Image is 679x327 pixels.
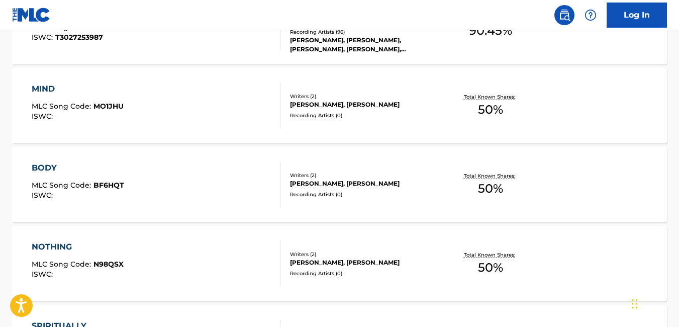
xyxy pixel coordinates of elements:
div: Writers ( 2 ) [290,172,436,179]
div: Writers ( 2 ) [290,251,436,258]
a: Public Search [554,5,574,25]
img: MLC Logo [12,8,51,22]
span: BF6HQT [93,181,124,190]
div: BODY [32,162,124,174]
span: T3027253987 [55,33,103,42]
p: Total Known Shares: [464,93,518,101]
div: NOTHING [32,241,124,253]
div: [PERSON_NAME], [PERSON_NAME], [PERSON_NAME], [PERSON_NAME], [PERSON_NAME] [PERSON_NAME], [PERSON_... [290,36,436,54]
p: Total Known Shares: [464,251,518,259]
div: Help [580,5,601,25]
span: N98QSX [93,260,124,269]
p: Total Known Shares: [464,172,518,180]
img: search [558,9,570,21]
a: Log In [607,3,667,28]
span: ISWC : [32,33,55,42]
div: Recording Artists ( 0 ) [290,112,436,119]
div: Writers ( 2 ) [290,93,436,100]
span: ISWC : [32,191,55,200]
img: help [585,9,597,21]
span: MO1JHU [93,102,124,111]
a: BODYMLC Song Code:BF6HQTISWC:Writers (2)[PERSON_NAME], [PERSON_NAME]Recording Artists (0)Total Kn... [12,147,667,222]
span: 50 % [478,259,503,277]
div: Drag [632,289,638,319]
span: MLC Song Code : [32,260,93,269]
span: MLC Song Code : [32,102,93,111]
div: Recording Artists ( 0 ) [290,270,436,277]
div: [PERSON_NAME], [PERSON_NAME] [290,100,436,109]
span: 90.45 % [469,22,512,40]
span: 50 % [478,101,503,119]
div: Recording Artists ( 0 ) [290,191,436,198]
div: [PERSON_NAME], [PERSON_NAME] [290,179,436,188]
span: ISWC : [32,270,55,279]
span: MLC Song Code : [32,181,93,190]
div: MIND [32,83,124,95]
span: 50 % [478,180,503,198]
div: Recording Artists ( 96 ) [290,28,436,36]
a: MINDMLC Song Code:MO1JHUISWC:Writers (2)[PERSON_NAME], [PERSON_NAME]Recording Artists (0)Total Kn... [12,68,667,143]
span: ISWC : [32,112,55,121]
iframe: Chat Widget [629,279,679,327]
div: [PERSON_NAME], [PERSON_NAME] [290,258,436,267]
a: NOTHINGMLC Song Code:N98QSXISWC:Writers (2)[PERSON_NAME], [PERSON_NAME]Recording Artists (0)Total... [12,226,667,301]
